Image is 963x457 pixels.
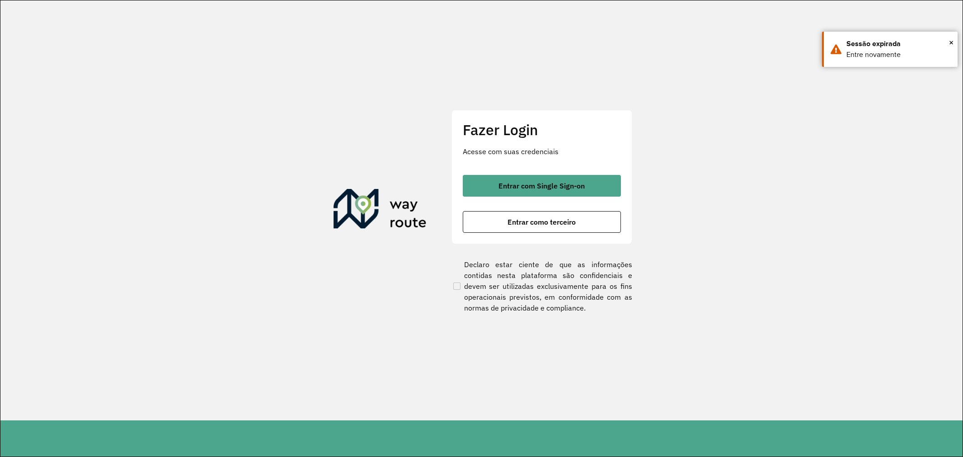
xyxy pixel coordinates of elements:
[507,218,576,226] span: Entrar como terceiro
[463,121,621,138] h2: Fazer Login
[846,38,951,49] div: Sessão expirada
[463,146,621,157] p: Acesse com suas credenciais
[949,36,954,49] span: ×
[334,189,427,232] img: Roteirizador AmbevTech
[846,49,951,60] div: Entre novamente
[463,211,621,233] button: button
[498,182,585,189] span: Entrar com Single Sign-on
[451,259,632,313] label: Declaro estar ciente de que as informações contidas nesta plataforma são confidenciais e devem se...
[949,36,954,49] button: Close
[463,175,621,197] button: button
